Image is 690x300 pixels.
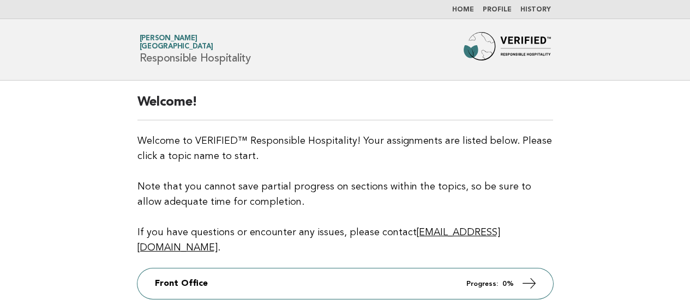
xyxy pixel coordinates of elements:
[140,44,213,51] span: [GEOGRAPHIC_DATA]
[466,280,498,287] em: Progress:
[140,35,213,50] a: [PERSON_NAME][GEOGRAPHIC_DATA]
[140,35,251,64] h1: Responsible Hospitality
[137,268,553,299] a: Front Office Progress: 0%
[502,280,514,287] strong: 0%
[137,94,553,120] h2: Welcome!
[483,7,512,13] a: Profile
[452,7,474,13] a: Home
[137,133,553,255] p: Welcome to VERIFIED™ Responsible Hospitality! Your assignments are listed below. Please click a t...
[464,32,551,67] img: Forbes Travel Guide
[520,7,551,13] a: History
